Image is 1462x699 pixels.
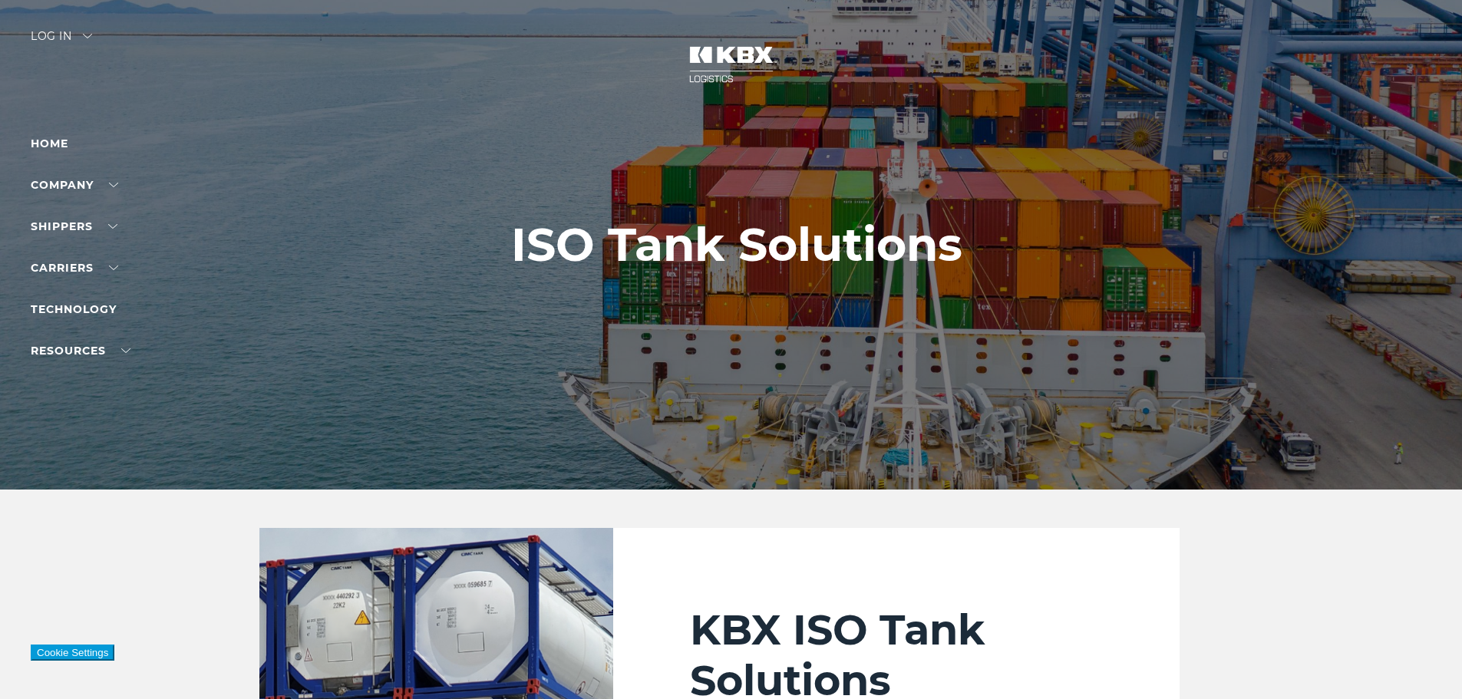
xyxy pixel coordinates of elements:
a: Technology [31,302,117,316]
a: Company [31,178,118,192]
a: Home [31,137,68,150]
img: arrow [83,34,92,38]
button: Cookie Settings [31,645,114,661]
a: SHIPPERS [31,219,117,233]
h1: ISO Tank Solutions [511,219,962,271]
a: Carriers [31,261,118,275]
div: Log in [31,31,92,53]
img: kbx logo [674,31,789,98]
a: RESOURCES [31,344,130,358]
